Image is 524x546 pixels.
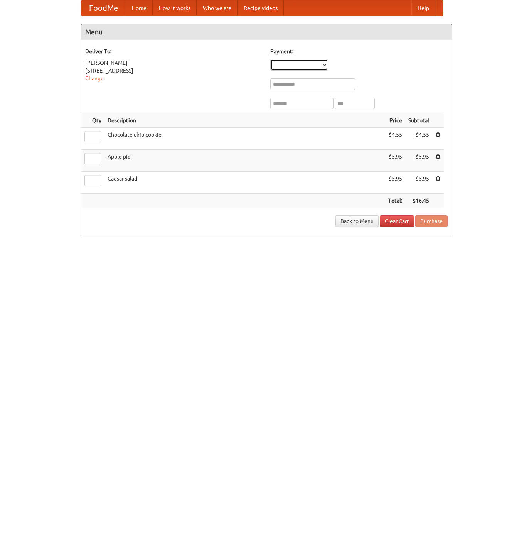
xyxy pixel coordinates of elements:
td: $5.95 [405,172,432,194]
td: Caesar salad [104,172,385,194]
a: How it works [153,0,197,16]
a: Home [126,0,153,16]
td: $4.55 [405,128,432,150]
th: $16.45 [405,194,432,208]
button: Purchase [415,215,448,227]
td: $5.95 [405,150,432,172]
a: Clear Cart [380,215,414,227]
td: $5.95 [385,172,405,194]
th: Description [104,113,385,128]
a: Recipe videos [238,0,284,16]
a: Help [411,0,435,16]
td: Apple pie [104,150,385,172]
a: FoodMe [81,0,126,16]
a: Who we are [197,0,238,16]
h4: Menu [81,24,452,40]
a: Change [85,75,104,81]
th: Qty [81,113,104,128]
th: Subtotal [405,113,432,128]
div: [STREET_ADDRESS] [85,67,263,74]
div: [PERSON_NAME] [85,59,263,67]
h5: Payment: [270,47,448,55]
th: Price [385,113,405,128]
h5: Deliver To: [85,47,263,55]
td: $4.55 [385,128,405,150]
a: Back to Menu [335,215,379,227]
th: Total: [385,194,405,208]
td: $5.95 [385,150,405,172]
td: Chocolate chip cookie [104,128,385,150]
